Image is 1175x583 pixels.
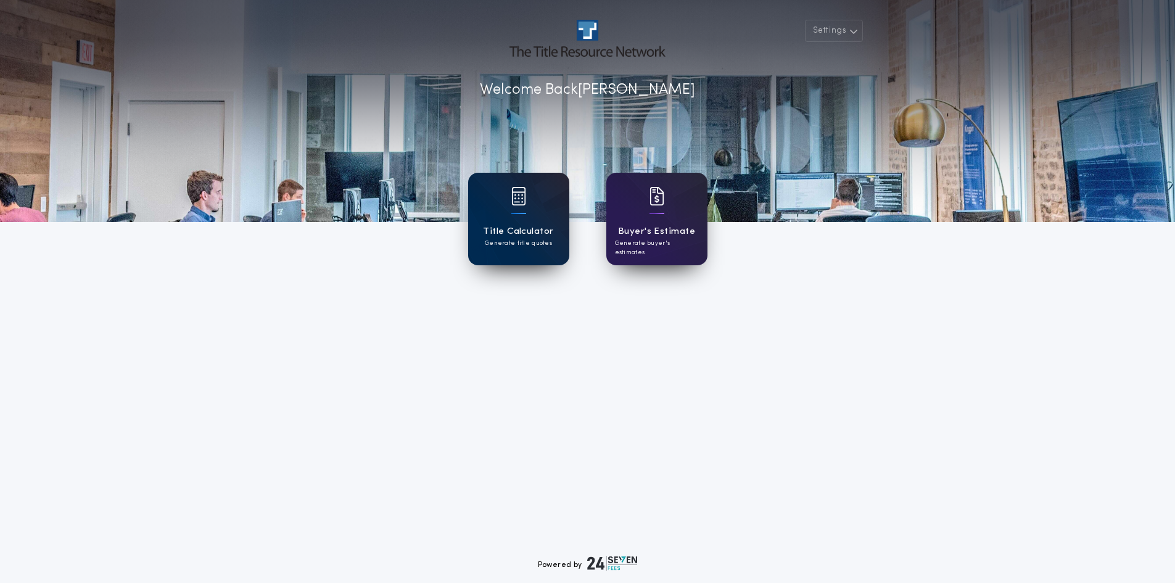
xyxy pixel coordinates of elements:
button: Settings [805,20,863,42]
img: account-logo [509,20,665,57]
p: Generate title quotes [485,239,552,248]
p: Generate buyer's estimates [615,239,699,257]
h1: Title Calculator [483,225,553,239]
p: Welcome Back [PERSON_NAME] [480,79,695,101]
h1: Buyer's Estimate [618,225,695,239]
img: card icon [649,187,664,205]
img: card icon [511,187,526,205]
a: card iconTitle CalculatorGenerate title quotes [468,173,569,265]
div: Powered by [538,556,638,571]
img: logo [587,556,638,571]
a: card iconBuyer's EstimateGenerate buyer's estimates [606,173,707,265]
